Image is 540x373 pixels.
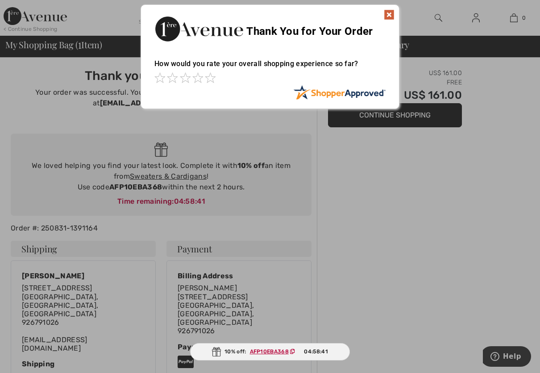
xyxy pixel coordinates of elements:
div: How would you rate your overall shopping experience so far? [154,50,386,85]
ins: AFP10EBA368 [250,348,289,355]
div: 10% off: [190,343,350,360]
span: Help [20,6,38,14]
span: Thank You for Your Order [246,25,373,38]
img: x [384,9,395,20]
img: Thank You for Your Order [154,14,244,44]
span: 04:58:41 [304,348,328,356]
img: Gift.svg [212,347,221,356]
